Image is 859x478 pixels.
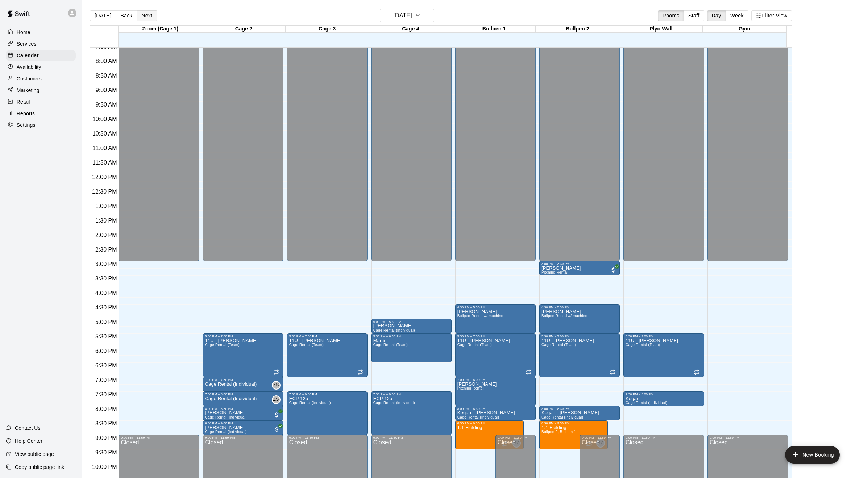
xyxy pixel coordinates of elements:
p: Home [17,29,30,36]
div: 8:30 PM – 9:30 PM: 1:1 Fielding [539,420,608,449]
div: 5:30 PM – 7:00 PM: 11U - Smith [623,333,704,377]
span: Cage Rental (Team) [373,343,408,347]
p: Reports [17,110,35,117]
div: 3:00 PM – 3:30 PM [541,262,618,266]
span: Cage Rental (Individual) [205,430,247,434]
span: 8:30 AM [94,72,119,79]
span: Cage Rental (Individual) [205,415,247,419]
span: ZS [273,382,279,389]
p: Calendar [17,52,39,59]
div: 8:30 PM – 9:30 PM: 1:1 Fielding [455,420,524,449]
a: Reports [6,108,76,119]
div: Zack Santoro [272,395,281,404]
p: Retail [17,98,30,105]
div: 5:30 PM – 7:00 PM [541,334,618,338]
span: Cage Rental (Individual) [373,401,415,405]
button: Staff [684,10,704,21]
div: 4:30 PM – 5:30 PM [457,305,534,309]
span: 5:30 PM [94,333,119,340]
div: 7:30 PM – 8:00 PM: Cage Rental (Individual) [203,391,283,406]
span: Pitching Rental [457,386,484,390]
div: 7:30 PM – 9:00 PM [373,392,449,396]
button: add [785,446,840,464]
div: 5:30 PM – 6:30 PM [373,334,449,338]
a: Calendar [6,50,76,61]
span: Bullpen Rental w/ machine [457,314,503,318]
div: 7:30 PM – 9:00 PM [289,392,365,396]
span: 8:00 AM [94,58,119,64]
span: 8:30 PM [94,420,119,427]
p: Copy public page link [15,464,64,471]
div: 5:30 PM – 7:00 PM [457,334,534,338]
span: 12:00 PM [90,174,119,180]
div: 7:30 PM – 9:00 PM: ECP 12u [371,391,452,435]
span: Bullpen 2, Bullpen 1 [541,430,576,434]
div: Cage 3 [286,26,369,33]
button: Week [726,10,748,21]
div: 3:00 PM – 3:30 PM: Brian Byrne [539,261,620,275]
span: Recurring event [694,369,700,375]
div: 8:30 PM – 9:30 PM [541,421,606,425]
span: Cage Rental (Team) [289,343,324,347]
span: 9:30 PM [94,449,119,456]
div: 9:00 PM – 11:59 PM [582,436,618,440]
div: 5:00 PM – 5:30 PM: Nikki [371,319,452,333]
div: 4:30 PM – 5:30 PM: Martini fielding [455,304,536,333]
div: 9:00 PM – 11:59 PM [373,436,449,440]
div: 7:30 PM – 8:00 PM [205,392,281,396]
div: 5:30 PM – 7:00 PM: 11U - Smith [539,333,620,377]
span: 11:30 AM [91,159,119,166]
div: 7:30 PM – 9:00 PM: ECP 12u [287,391,368,435]
span: Cage Rental (Individual) [541,415,583,419]
span: Cage Rental (Individual) [373,328,415,332]
div: 8:00 PM – 8:30 PM: Kegan - Jojo [455,406,536,420]
div: 9:00 PM – 11:59 PM [498,436,534,440]
div: 4:30 PM – 5:30 PM: Martini fielding [539,304,620,333]
span: 1:30 PM [94,217,119,224]
span: 2:00 PM [94,232,119,238]
div: Zack Santoro [272,381,281,390]
div: Plyo Wall [619,26,703,33]
div: 7:00 PM – 8:00 PM [457,378,534,382]
div: 7:00 PM – 7:30 PM [205,378,281,382]
div: 8:30 PM – 9:30 PM [457,421,522,425]
span: Cage Rental (Individual) [457,415,499,419]
p: Marketing [17,87,40,94]
span: All customers have paid [610,266,617,274]
span: Recurring event [357,369,363,375]
a: Availability [6,62,76,72]
span: 5:00 PM [94,319,119,325]
p: Services [17,40,37,47]
a: Retail [6,96,76,107]
span: Pitching Rental [541,270,568,274]
h6: [DATE] [393,11,412,21]
span: ZS [273,396,279,403]
p: Help Center [15,437,42,445]
span: All customers have paid [273,426,281,433]
div: 8:00 PM – 8:30 PM: Paul Smith [203,406,283,420]
a: Marketing [6,85,76,96]
div: 7:00 PM – 8:00 PM: Seth [455,377,536,406]
span: Cage Rental (Individual) [289,401,331,405]
button: [DATE] [90,10,116,21]
div: 9:00 PM – 11:59 PM [205,436,281,440]
div: Gym [703,26,786,33]
div: 8:00 PM – 8:30 PM [541,407,618,411]
span: 2:30 PM [94,246,119,253]
a: Home [6,27,76,38]
div: 8:30 PM – 9:00 PM [205,421,281,425]
div: 9:00 PM – 11:59 PM [121,436,197,440]
span: Recurring event [610,369,615,375]
p: Availability [17,63,41,71]
button: Rooms [658,10,684,21]
div: 8:30 PM – 9:00 PM: James Davis [203,420,283,435]
button: Next [137,10,157,21]
span: Cage Rental (Individual) [626,401,667,405]
div: Zoom (Cage 1) [119,26,202,33]
div: 7:00 PM – 7:30 PM: Cage Rental (Individual) [203,377,283,391]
